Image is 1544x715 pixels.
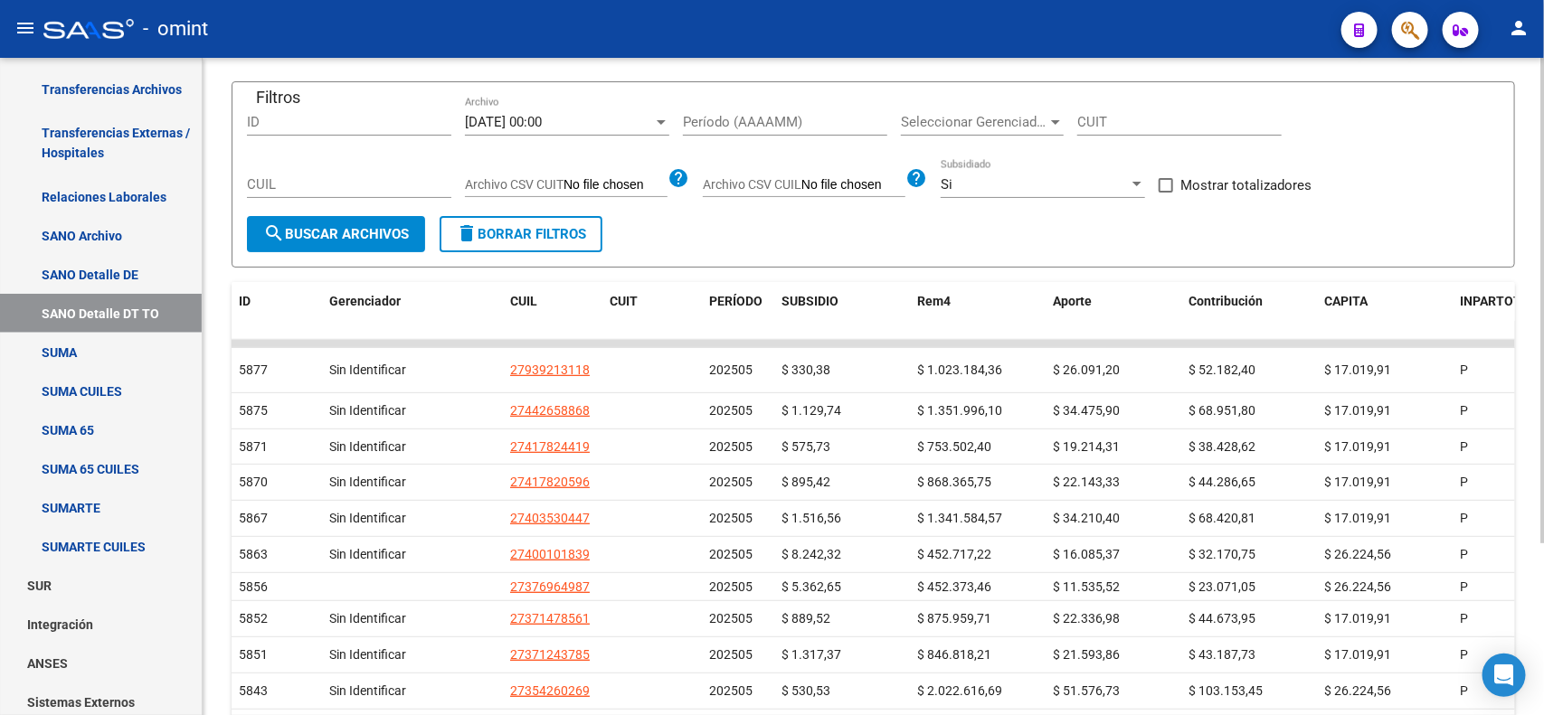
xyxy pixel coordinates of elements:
span: $ 575,73 [781,439,830,454]
span: 27417824419 [510,439,590,454]
span: $ 889,52 [781,611,830,626]
datatable-header-cell: CUIT [602,282,702,321]
span: $ 32.170,75 [1189,547,1255,561]
span: 5852 [239,611,268,626]
span: CUIL [510,294,537,308]
span: $ 452.373,46 [917,579,991,594]
div: Open Intercom Messenger [1482,654,1526,697]
mat-icon: help [905,167,927,189]
span: SUBSIDIO [781,294,838,308]
span: PERÍODO [709,294,763,308]
span: Contribución [1189,294,1263,308]
span: 5867 [239,511,268,525]
span: 202505 [709,683,753,698]
input: Archivo CSV CUIT [564,177,668,193]
span: $ 330,38 [781,362,830,377]
datatable-header-cell: CAPITA [1317,282,1453,321]
span: Mostrar totalizadores [1180,174,1312,196]
span: 5843 [239,683,268,698]
span: $ 43.187,73 [1189,647,1255,662]
span: - omint [143,9,208,49]
span: $ 22.336,98 [1053,611,1120,626]
span: $ 103.153,45 [1189,683,1263,698]
h3: Filtros [247,85,309,110]
span: $ 17.019,91 [1324,611,1391,626]
span: $ 8.242,32 [781,547,841,561]
mat-icon: search [263,222,285,244]
span: $ 34.210,40 [1053,511,1120,525]
span: $ 68.951,80 [1189,403,1255,418]
span: Rem4 [917,294,951,308]
span: 27939213118 [510,362,590,377]
span: $ 530,53 [781,683,830,698]
span: Sin Identificar [329,611,406,626]
span: 202505 [709,475,753,489]
button: Borrar Filtros [440,216,602,252]
span: 5870 [239,475,268,489]
mat-icon: help [668,167,689,189]
span: 5851 [239,647,268,662]
span: INPARTOT [1460,294,1521,308]
span: ID [239,294,251,308]
span: $ 51.576,73 [1053,683,1120,698]
span: $ 17.019,91 [1324,362,1391,377]
span: 202505 [709,647,753,662]
span: $ 11.535,52 [1053,579,1120,594]
span: $ 17.019,91 [1324,403,1391,418]
span: 5875 [239,403,268,418]
span: 202505 [709,511,753,525]
span: 202505 [709,579,753,594]
span: $ 17.019,91 [1324,475,1391,489]
datatable-header-cell: SUBSIDIO [774,282,910,321]
span: 202505 [709,362,753,377]
button: Buscar Archivos [247,216,425,252]
span: 27400101839 [510,547,590,561]
span: Sin Identificar [329,647,406,662]
span: 202505 [709,403,753,418]
span: $ 52.182,40 [1189,362,1255,377]
span: P [1460,547,1468,561]
mat-icon: delete [456,222,478,244]
span: 5871 [239,439,268,454]
span: P [1460,439,1468,454]
span: CUIT [610,294,638,308]
span: $ 1.341.584,57 [917,511,1002,525]
span: P [1460,579,1468,594]
span: $ 38.428,62 [1189,439,1255,454]
span: P [1460,362,1468,377]
datatable-header-cell: Gerenciador [322,282,503,321]
span: 27354260269 [510,683,590,698]
span: $ 16.085,37 [1053,547,1120,561]
span: 5863 [239,547,268,561]
datatable-header-cell: Rem4 [910,282,1046,321]
span: Archivo CSV CUIT [465,177,564,192]
span: CAPITA [1324,294,1368,308]
span: $ 23.071,05 [1189,579,1255,594]
span: 202505 [709,611,753,626]
span: P [1460,647,1468,662]
mat-icon: menu [14,17,36,39]
span: 202505 [709,547,753,561]
span: $ 44.286,65 [1189,475,1255,489]
datatable-header-cell: CUIL [503,282,602,321]
input: Archivo CSV CUIL [801,177,905,193]
mat-icon: person [1508,17,1530,39]
span: $ 26.224,56 [1324,547,1391,561]
span: 27371478561 [510,611,590,626]
span: $ 1.129,74 [781,403,841,418]
span: Buscar Archivos [263,226,409,242]
span: $ 34.475,90 [1053,403,1120,418]
span: $ 21.593,86 [1053,647,1120,662]
span: 5856 [239,579,268,594]
span: P [1460,611,1468,626]
span: Sin Identificar [329,403,406,418]
span: $ 19.214,31 [1053,439,1120,454]
span: $ 5.362,65 [781,579,841,594]
datatable-header-cell: ID [232,282,322,321]
span: Sin Identificar [329,511,406,525]
datatable-header-cell: Aporte [1046,282,1181,321]
span: Seleccionar Gerenciador [901,114,1047,130]
span: 27376964987 [510,579,590,594]
span: Archivo CSV CUIL [703,177,801,192]
span: $ 17.019,91 [1324,647,1391,662]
